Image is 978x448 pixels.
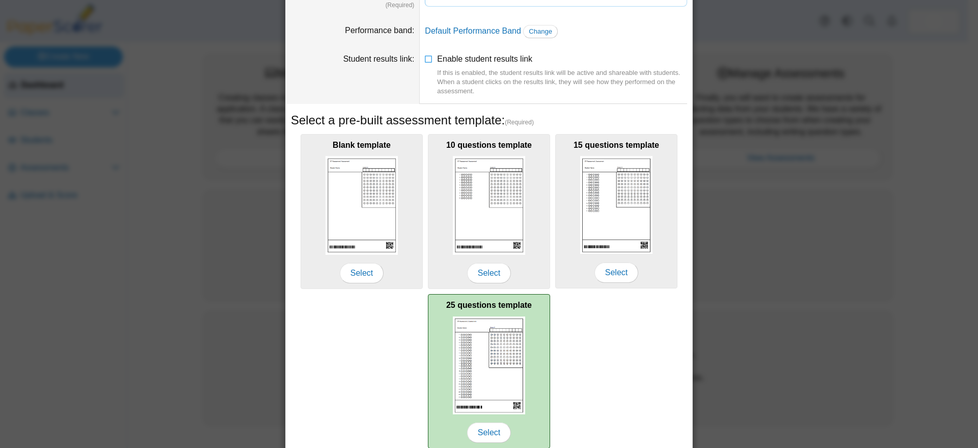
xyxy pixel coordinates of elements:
[291,112,687,129] h5: Select a pre-built assessment template:
[523,25,558,38] a: Change
[453,156,525,254] img: scan_sheet_10_questions.png
[437,68,687,96] div: If this is enabled, the student results link will be active and shareable with students. When a s...
[574,141,659,149] b: 15 questions template
[325,156,398,254] img: scan_sheet_blank.png
[446,141,532,149] b: 10 questions template
[291,1,414,10] dfn: (Required)
[594,262,638,283] span: Select
[333,141,391,149] b: Blank template
[425,27,521,35] a: Default Performance Band
[437,55,687,96] span: Enable student results link
[467,263,511,283] span: Select
[580,156,653,254] img: scan_sheet_15_questions.png
[340,263,384,283] span: Select
[446,301,532,309] b: 25 questions template
[529,28,552,35] span: Change
[505,118,534,127] span: (Required)
[453,317,525,414] img: scan_sheet_25_questions.png
[467,423,511,443] span: Select
[345,26,414,35] label: Performance band
[343,55,415,63] label: Student results link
